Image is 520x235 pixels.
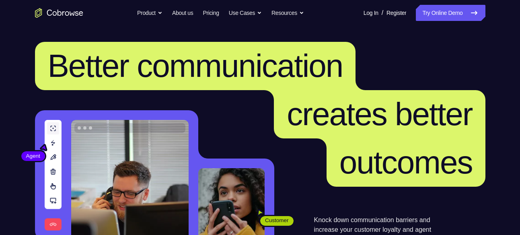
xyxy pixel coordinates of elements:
[416,5,485,21] a: Try Online Demo
[137,5,162,21] button: Product
[203,5,219,21] a: Pricing
[386,5,406,21] a: Register
[339,144,473,180] span: outcomes
[229,5,262,21] button: Use Cases
[382,8,383,18] span: /
[48,48,343,84] span: Better communication
[35,8,83,18] a: Go to the home page
[287,96,472,132] span: creates better
[271,5,304,21] button: Resources
[172,5,193,21] a: About us
[364,5,378,21] a: Log In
